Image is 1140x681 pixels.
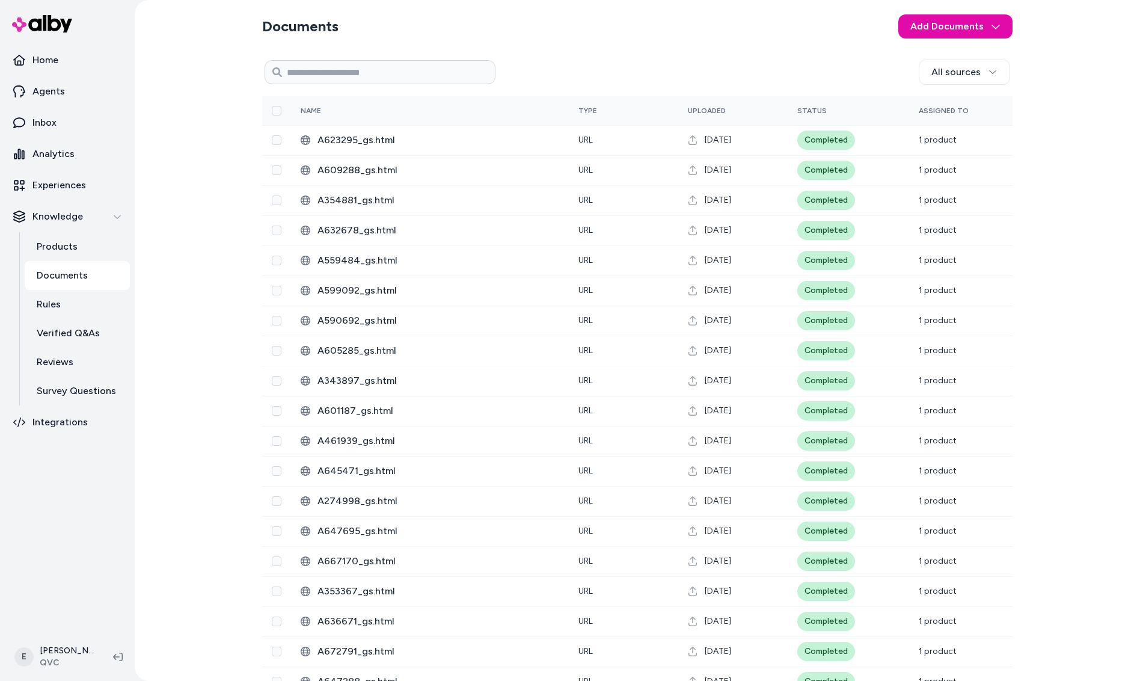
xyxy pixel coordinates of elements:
[797,371,855,390] div: Completed
[705,646,731,658] span: [DATE]
[301,644,559,659] div: A672791_gs.html
[317,524,559,538] span: A647695_gs.html
[272,196,281,205] button: Select row
[317,223,559,238] span: A632678_gs.html
[705,194,731,206] span: [DATE]
[32,53,58,67] p: Home
[705,405,731,417] span: [DATE]
[272,106,281,116] button: Select all
[317,133,559,147] span: A623295_gs.html
[919,496,957,506] span: 1 product
[919,106,969,115] span: Assigned To
[578,526,593,536] span: URL
[578,646,593,656] span: URL
[272,436,281,446] button: Select row
[317,434,559,448] span: A461939_gs.html
[301,524,559,538] div: A647695_gs.html
[301,193,559,208] div: A354881_gs.html
[272,496,281,506] button: Select row
[578,225,593,235] span: URL
[25,377,130,405] a: Survey Questions
[272,376,281,386] button: Select row
[797,221,855,240] div: Completed
[931,65,981,79] span: All sources
[578,135,593,145] span: URL
[301,223,559,238] div: A632678_gs.html
[5,46,130,75] a: Home
[301,434,559,448] div: A461939_gs.html
[705,615,731,627] span: [DATE]
[578,405,593,416] span: URL
[272,286,281,295] button: Select row
[25,290,130,319] a: Rules
[919,616,957,626] span: 1 product
[272,165,281,175] button: Select row
[40,645,94,657] p: [PERSON_NAME]
[317,344,559,358] span: A605285_gs.html
[37,384,116,398] p: Survey Questions
[37,326,100,340] p: Verified Q&As
[797,131,855,150] div: Completed
[25,261,130,290] a: Documents
[32,209,83,224] p: Knowledge
[578,466,593,476] span: URL
[919,345,957,356] span: 1 product
[317,163,559,177] span: A609288_gs.html
[919,526,957,536] span: 1 product
[919,135,957,145] span: 1 product
[578,315,593,325] span: URL
[578,345,593,356] span: URL
[797,281,855,300] div: Completed
[32,84,65,99] p: Agents
[797,106,827,115] span: Status
[272,256,281,265] button: Select row
[37,355,73,369] p: Reviews
[7,638,103,676] button: E[PERSON_NAME]QVC
[705,285,731,297] span: [DATE]
[317,404,559,418] span: A601187_gs.html
[705,134,731,146] span: [DATE]
[705,254,731,267] span: [DATE]
[25,348,130,377] a: Reviews
[272,135,281,145] button: Select row
[898,14,1013,39] button: Add Documents
[301,106,391,116] div: Name
[578,436,593,446] span: URL
[272,316,281,325] button: Select row
[317,554,559,569] span: A667170_gs.html
[272,617,281,626] button: Select row
[578,616,593,626] span: URL
[705,315,731,327] span: [DATE]
[578,375,593,386] span: URL
[40,657,94,669] span: QVC
[37,268,88,283] p: Documents
[317,374,559,388] span: A343897_gs.html
[301,313,559,328] div: A590692_gs.html
[797,642,855,661] div: Completed
[578,285,593,295] span: URL
[705,525,731,537] span: [DATE]
[301,584,559,599] div: A353367_gs.html
[919,646,957,656] span: 1 product
[317,644,559,659] span: A672791_gs.html
[272,406,281,416] button: Select row
[705,585,731,597] span: [DATE]
[317,283,559,298] span: A599092_gs.html
[797,341,855,360] div: Completed
[919,466,957,476] span: 1 product
[37,239,78,254] p: Products
[919,315,957,325] span: 1 product
[262,17,339,36] h2: Documents
[919,285,957,295] span: 1 product
[797,251,855,270] div: Completed
[578,106,597,115] span: Type
[32,116,57,130] p: Inbox
[5,408,130,437] a: Integrations
[578,165,593,175] span: URL
[25,232,130,261] a: Products
[32,147,75,161] p: Analytics
[32,178,86,193] p: Experiences
[301,554,559,569] div: A667170_gs.html
[5,171,130,200] a: Experiences
[272,346,281,356] button: Select row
